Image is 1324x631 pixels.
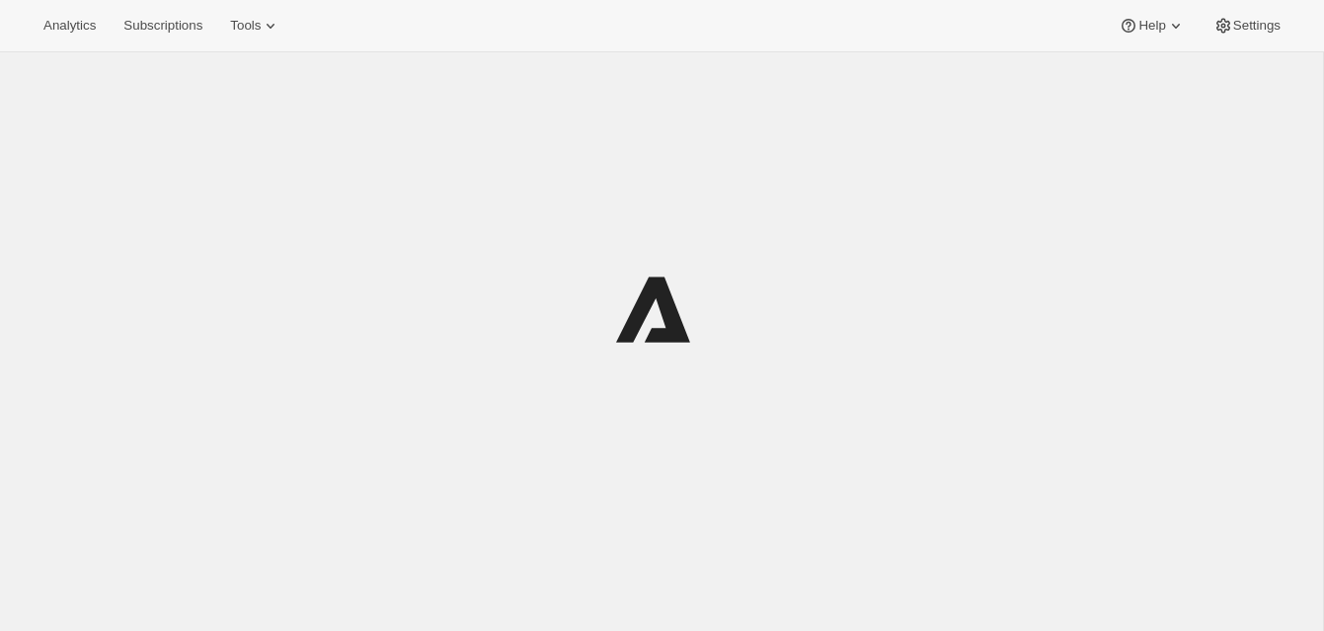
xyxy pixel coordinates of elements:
[1202,12,1292,39] button: Settings
[123,18,202,34] span: Subscriptions
[43,18,96,34] span: Analytics
[1107,12,1197,39] button: Help
[112,12,214,39] button: Subscriptions
[218,12,292,39] button: Tools
[1233,18,1281,34] span: Settings
[1138,18,1165,34] span: Help
[230,18,261,34] span: Tools
[32,12,108,39] button: Analytics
